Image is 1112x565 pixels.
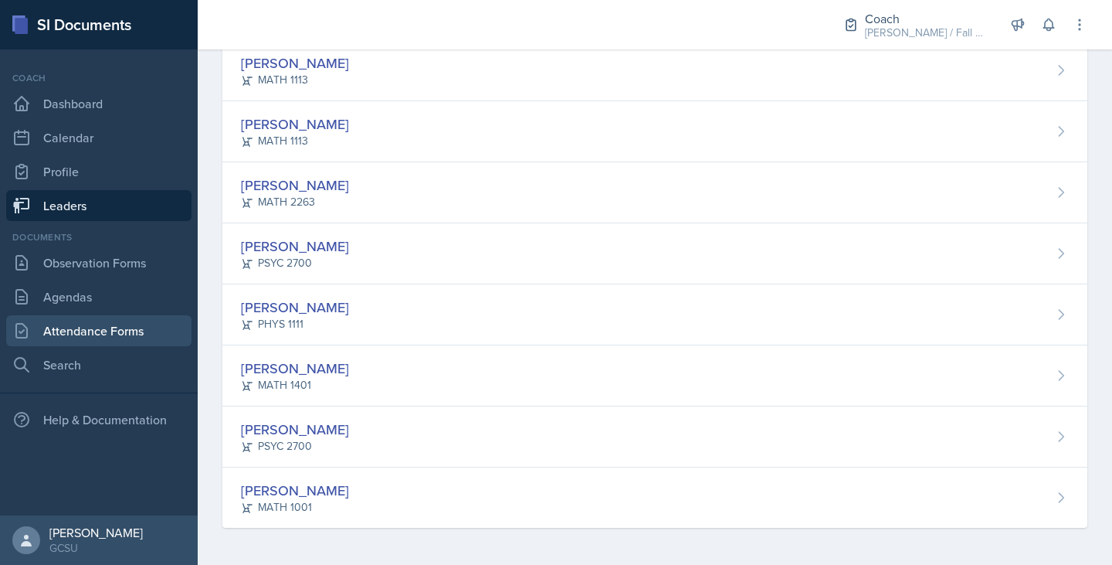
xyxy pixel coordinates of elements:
[241,419,349,440] div: [PERSON_NAME]
[6,230,192,244] div: Documents
[6,156,192,187] a: Profile
[6,122,192,153] a: Calendar
[222,101,1087,162] a: [PERSON_NAME] MATH 1113
[6,88,192,119] a: Dashboard
[49,540,143,556] div: GCSU
[241,114,349,134] div: [PERSON_NAME]
[241,175,349,196] div: [PERSON_NAME]
[241,133,349,149] div: MATH 1113
[49,525,143,540] div: [PERSON_NAME]
[222,407,1087,468] a: [PERSON_NAME] PSYC 2700
[6,404,192,435] div: Help & Documentation
[241,480,349,501] div: [PERSON_NAME]
[241,255,349,271] div: PSYC 2700
[241,236,349,257] div: [PERSON_NAME]
[6,281,192,312] a: Agendas
[6,349,192,380] a: Search
[222,40,1087,101] a: [PERSON_NAME] MATH 1113
[6,71,192,85] div: Coach
[222,284,1087,345] a: [PERSON_NAME] PHYS 1111
[241,194,349,210] div: MATH 2263
[241,316,349,332] div: PHYS 1111
[241,358,349,379] div: [PERSON_NAME]
[241,297,349,318] div: [PERSON_NAME]
[6,190,192,221] a: Leaders
[222,223,1087,284] a: [PERSON_NAME] PSYC 2700
[222,468,1087,528] a: [PERSON_NAME] MATH 1001
[241,72,349,88] div: MATH 1113
[222,345,1087,407] a: [PERSON_NAME] MATH 1401
[241,53,349,73] div: [PERSON_NAME]
[222,162,1087,223] a: [PERSON_NAME] MATH 2263
[241,438,349,454] div: PSYC 2700
[865,9,988,28] div: Coach
[241,499,349,516] div: MATH 1001
[865,25,988,41] div: [PERSON_NAME] / Fall 2025
[6,247,192,278] a: Observation Forms
[6,315,192,346] a: Attendance Forms
[241,377,349,393] div: MATH 1401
